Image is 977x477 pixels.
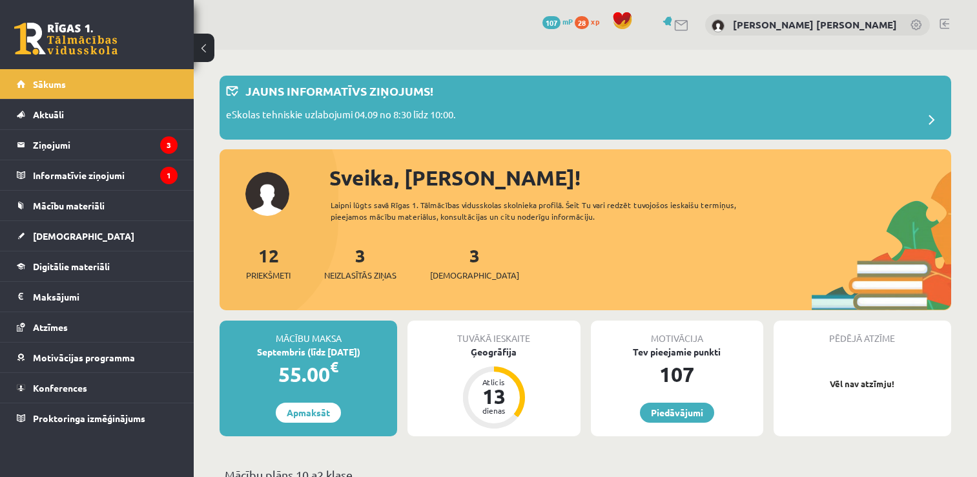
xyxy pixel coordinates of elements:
div: Mācību maksa [220,321,397,345]
legend: Ziņojumi [33,130,178,160]
span: Motivācijas programma [33,352,135,363]
a: [PERSON_NAME] [PERSON_NAME] [733,18,897,31]
span: 28 [575,16,589,29]
a: 3[DEMOGRAPHIC_DATA] [430,244,519,282]
div: Ģeogrāfija [407,345,580,359]
a: Sākums [17,69,178,99]
div: dienas [475,407,513,414]
div: Tev pieejamie punkti [591,345,763,359]
span: xp [591,16,599,26]
span: Aktuāli [33,109,64,120]
span: € [330,357,338,376]
span: [DEMOGRAPHIC_DATA] [430,269,519,282]
span: mP [562,16,573,26]
span: Proktoringa izmēģinājums [33,412,145,424]
span: Atzīmes [33,321,68,333]
a: Aktuāli [17,100,178,129]
a: 107 mP [542,16,573,26]
a: 28 xp [575,16,606,26]
a: Konferences [17,373,178,403]
div: Sveika, [PERSON_NAME]! [329,162,951,193]
a: Piedāvājumi [640,403,714,423]
p: eSkolas tehniskie uzlabojumi 04.09 no 8:30 līdz 10:00. [226,107,456,125]
span: Digitālie materiāli [33,260,110,272]
a: Informatīvie ziņojumi1 [17,160,178,190]
span: Mācību materiāli [33,200,105,211]
span: Neizlasītās ziņas [324,269,396,282]
a: Mācību materiāli [17,191,178,220]
img: Endija Elizabete Zēvalde [712,19,725,32]
p: Jauns informatīvs ziņojums! [245,82,433,100]
a: Rīgas 1. Tālmācības vidusskola [14,23,118,55]
a: Maksājumi [17,282,178,312]
a: Proktoringa izmēģinājums [17,403,178,433]
legend: Maksājumi [33,282,178,312]
a: Apmaksāt [276,403,341,423]
span: Priekšmeti [246,269,291,282]
a: Ģeogrāfija Atlicis 13 dienas [407,345,580,430]
legend: Informatīvie ziņojumi [33,160,178,190]
a: Jauns informatīvs ziņojums! eSkolas tehniskie uzlabojumi 04.09 no 8:30 līdz 10:00. [226,82,945,133]
a: Ziņojumi3 [17,130,178,160]
a: Atzīmes [17,312,178,342]
span: Konferences [33,382,87,394]
a: Digitālie materiāli [17,251,178,281]
div: Septembris (līdz [DATE]) [220,345,397,359]
i: 3 [160,136,178,154]
div: Tuvākā ieskaite [407,321,580,345]
a: [DEMOGRAPHIC_DATA] [17,221,178,251]
div: Atlicis [475,378,513,386]
div: 107 [591,359,763,390]
div: Motivācija [591,321,763,345]
span: Sākums [33,78,66,90]
a: 12Priekšmeti [246,244,291,282]
i: 1 [160,167,178,184]
div: 55.00 [220,359,397,390]
div: Pēdējā atzīme [774,321,951,345]
span: [DEMOGRAPHIC_DATA] [33,230,134,242]
a: 3Neizlasītās ziņas [324,244,396,282]
a: Motivācijas programma [17,343,178,372]
p: Vēl nav atzīmju! [780,377,945,390]
div: 13 [475,386,513,407]
div: Laipni lūgts savā Rīgas 1. Tālmācības vidusskolas skolnieka profilā. Šeit Tu vari redzēt tuvojošo... [331,199,770,222]
span: 107 [542,16,560,29]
